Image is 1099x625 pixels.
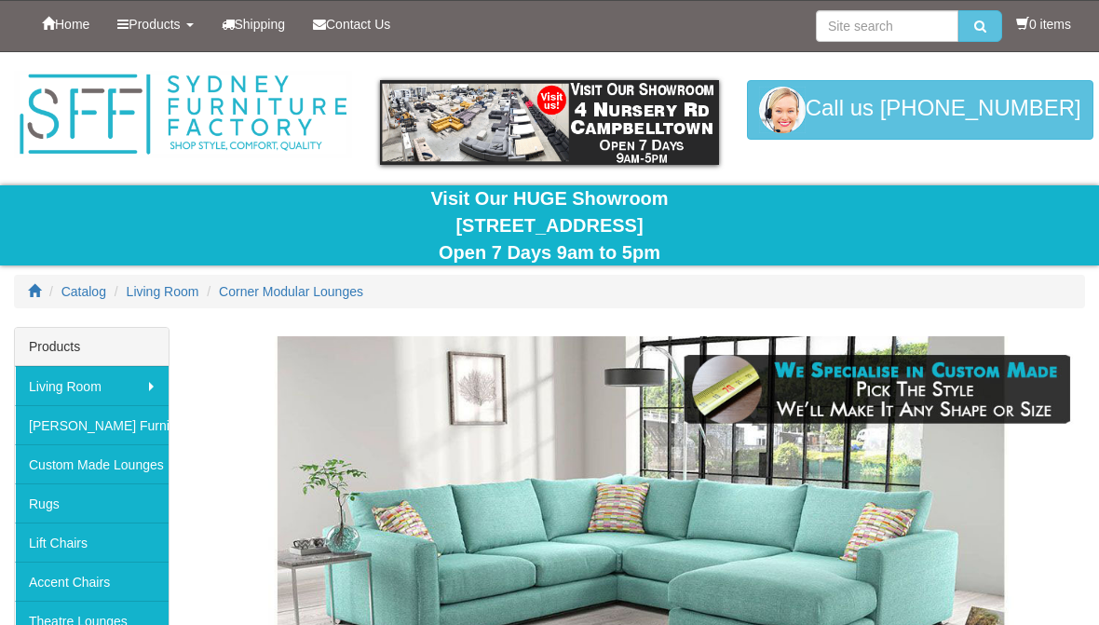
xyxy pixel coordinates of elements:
[15,366,169,405] a: Living Room
[219,284,363,299] a: Corner Modular Lounges
[1016,15,1071,34] li: 0 items
[15,328,169,366] div: Products
[235,17,286,32] span: Shipping
[380,80,718,165] img: showroom.gif
[299,1,404,48] a: Contact Us
[208,1,300,48] a: Shipping
[816,10,958,42] input: Site search
[15,523,169,562] a: Lift Chairs
[14,71,352,158] img: Sydney Furniture Factory
[326,17,390,32] span: Contact Us
[15,444,169,483] a: Custom Made Lounges
[129,17,180,32] span: Products
[15,405,169,444] a: [PERSON_NAME] Furniture
[14,185,1085,265] div: Visit Our HUGE Showroom [STREET_ADDRESS] Open 7 Days 9am to 5pm
[55,17,89,32] span: Home
[15,483,169,523] a: Rugs
[127,284,199,299] a: Living Room
[61,284,106,299] a: Catalog
[15,562,169,601] a: Accent Chairs
[103,1,207,48] a: Products
[28,1,103,48] a: Home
